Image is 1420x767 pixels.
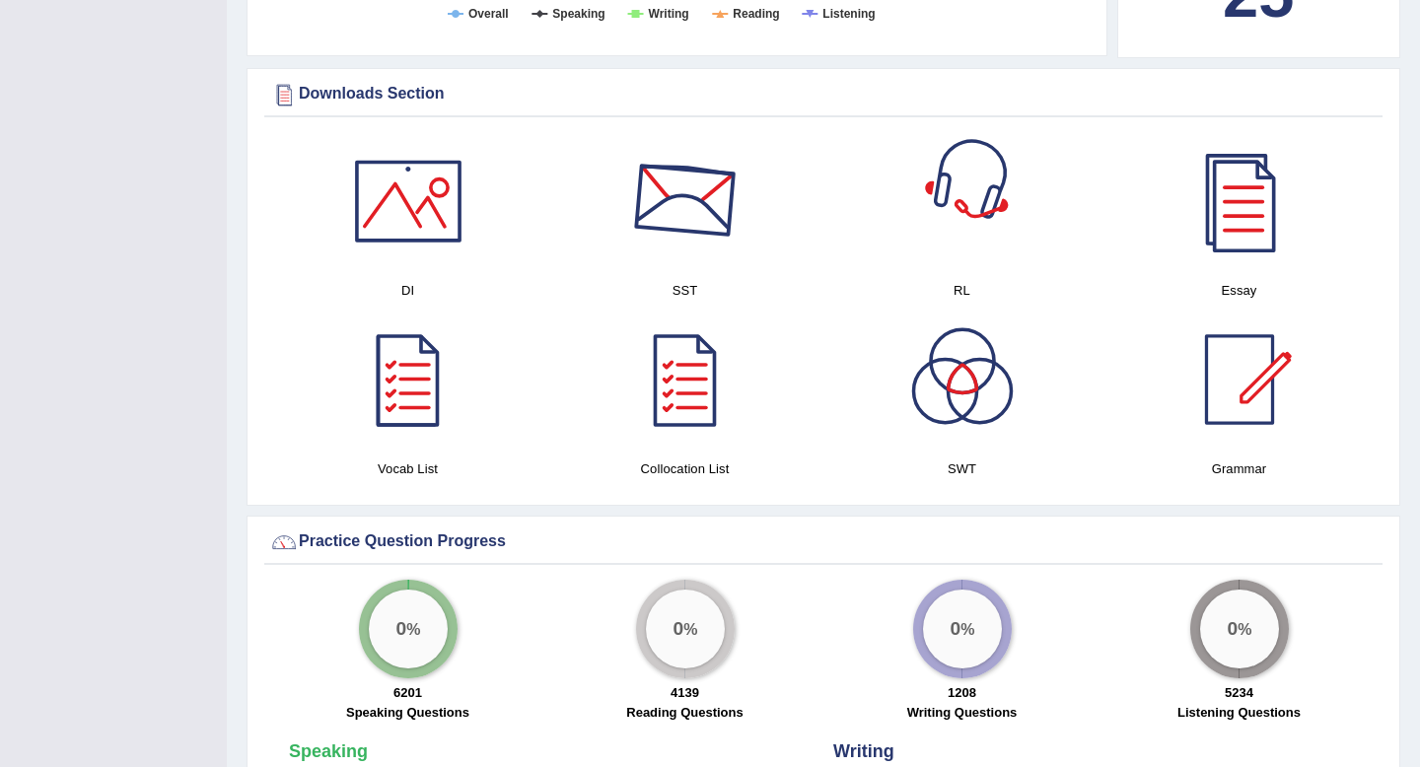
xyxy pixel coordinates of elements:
[649,7,689,21] tspan: Writing
[1225,685,1253,700] strong: 5234
[393,685,422,700] strong: 6201
[822,7,875,21] tspan: Listening
[556,280,814,301] h4: SST
[948,685,976,700] strong: 1208
[833,458,1091,479] h4: SWT
[733,7,779,21] tspan: Reading
[646,590,725,668] div: %
[468,7,509,21] tspan: Overall
[833,280,1091,301] h4: RL
[279,458,536,479] h4: Vocab List
[395,618,406,640] big: 0
[269,527,1378,557] div: Practice Question Progress
[923,590,1002,668] div: %
[950,618,960,640] big: 0
[671,685,699,700] strong: 4139
[289,741,368,761] strong: Speaking
[673,618,683,640] big: 0
[346,703,469,722] label: Speaking Questions
[1227,618,1238,640] big: 0
[907,703,1018,722] label: Writing Questions
[1200,590,1279,668] div: %
[1177,703,1301,722] label: Listening Questions
[279,280,536,301] h4: DI
[556,458,814,479] h4: Collocation List
[833,741,894,761] strong: Writing
[552,7,604,21] tspan: Speaking
[1110,458,1368,479] h4: Grammar
[1110,280,1368,301] h4: Essay
[626,703,743,722] label: Reading Questions
[269,80,1378,109] div: Downloads Section
[369,590,448,668] div: %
